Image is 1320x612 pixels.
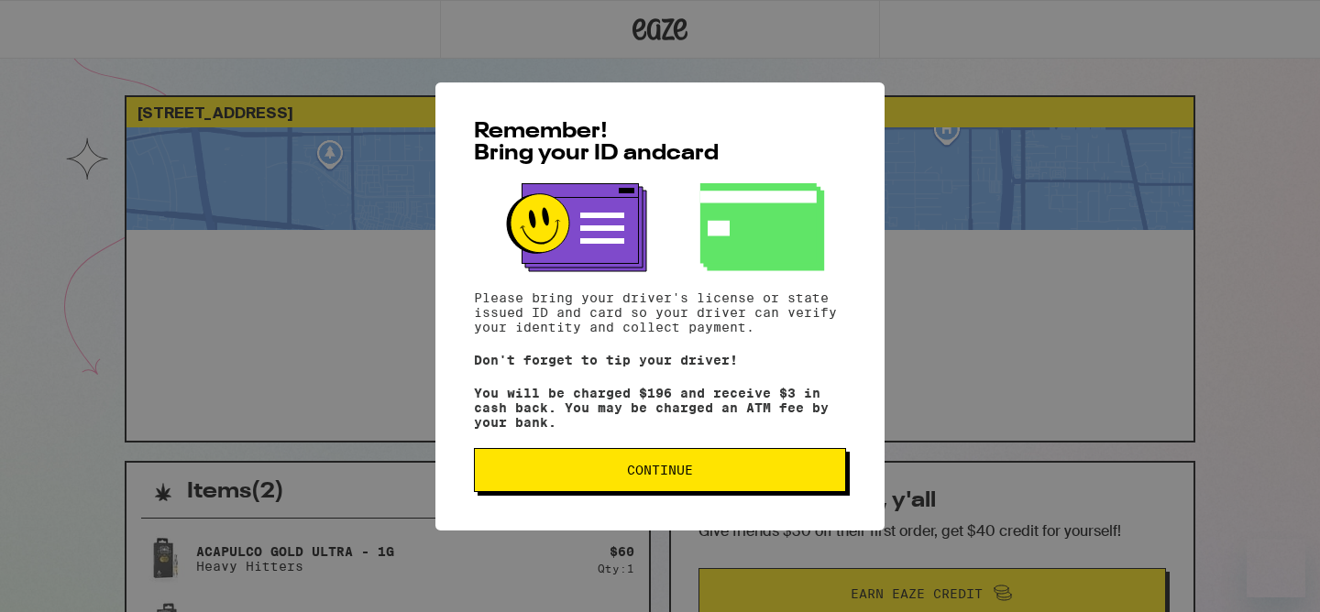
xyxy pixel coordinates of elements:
[474,386,846,430] p: You will be charged $196 and receive $3 in cash back. You may be charged an ATM fee by your bank.
[474,353,846,367] p: Don't forget to tip your driver!
[474,448,846,492] button: Continue
[474,290,846,334] p: Please bring your driver's license or state issued ID and card so your driver can verify your ide...
[627,464,693,476] span: Continue
[1247,539,1305,597] iframe: Button to launch messaging window
[474,121,719,165] span: Remember! Bring your ID and card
